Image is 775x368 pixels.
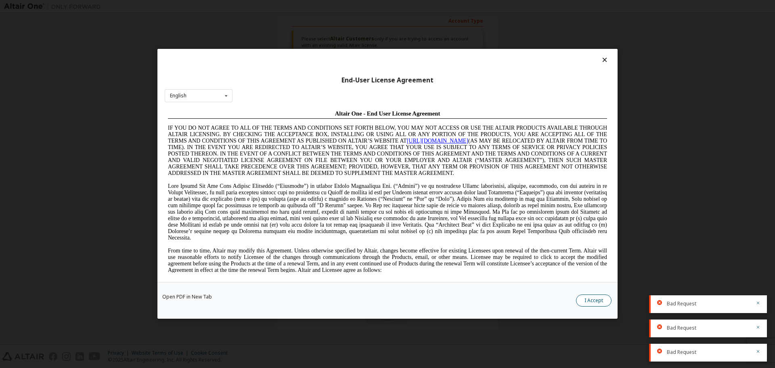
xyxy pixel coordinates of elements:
[165,76,610,84] div: End-User License Agreement
[3,141,442,166] span: From time to time, Altair may modify this Agreement. Unless otherwise specified by Altair, change...
[3,76,442,134] span: Lore Ipsumd Sit Ame Cons Adipisc Elitseddo (“Eiusmodte”) in utlabor Etdolo Magnaaliqua Eni. (“Adm...
[667,325,696,331] span: Bad Request
[242,31,304,37] a: [URL][DOMAIN_NAME]
[667,349,696,355] span: Bad Request
[170,3,276,10] span: Altair One - End User License Agreement
[576,295,612,307] button: I Accept
[3,18,442,69] span: IF YOU DO NOT AGREE TO ALL OF THE TERMS AND CONDITIONS SET FORTH BELOW, YOU MAY NOT ACCESS OR USE...
[667,301,696,307] span: Bad Request
[170,93,186,98] div: English
[162,295,212,300] a: Open PDF in New Tab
